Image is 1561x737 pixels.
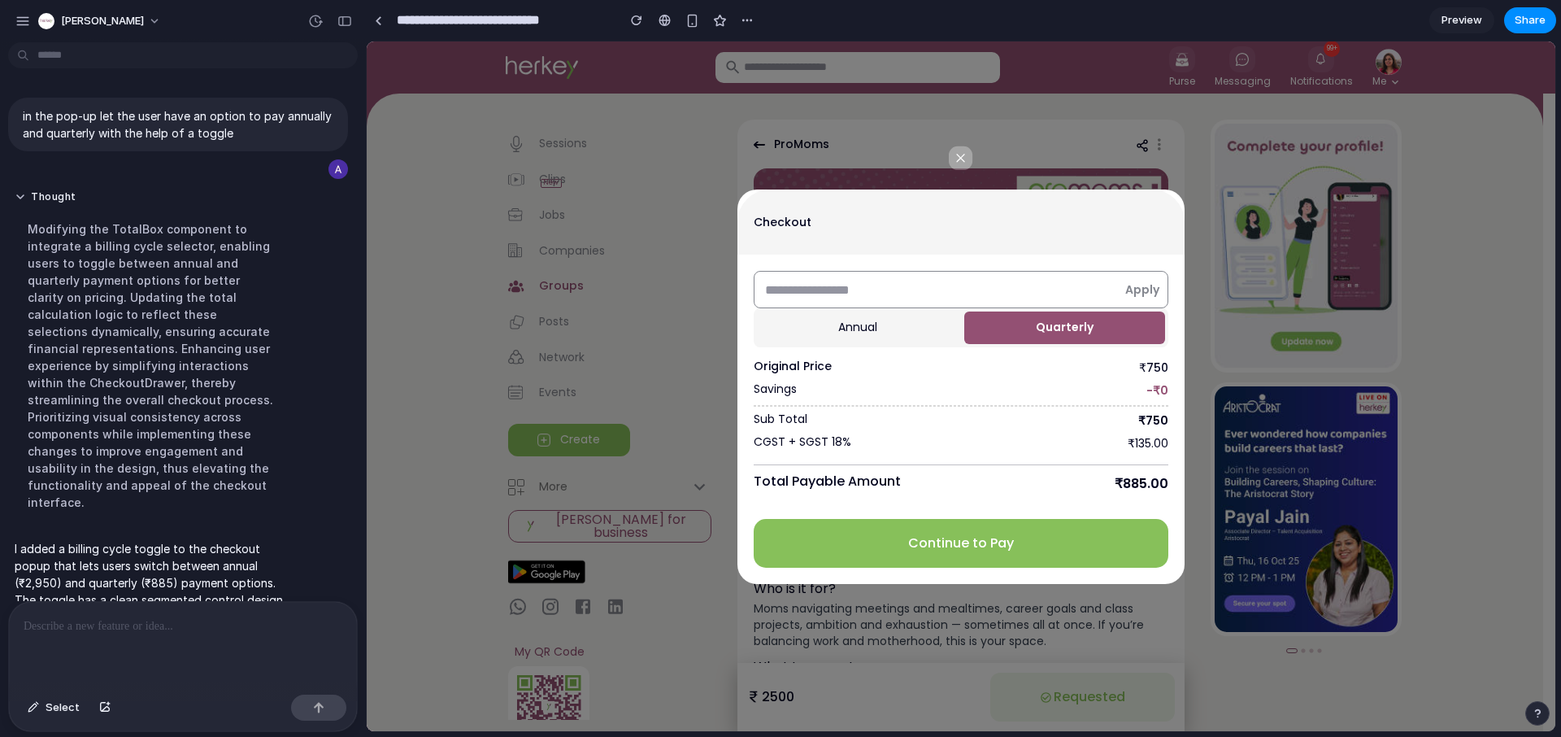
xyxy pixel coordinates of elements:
span: Preview [1441,12,1482,28]
p: ₹750 [772,319,802,335]
p: in the pop-up let the user have an option to pay annually and quarterly with the help of a toggle [23,107,333,142]
p: ₹750 [772,372,802,388]
span: Select [46,700,80,716]
div: Modifying the TotalBox component to integrate a billing cycle selector, enabling users to toggle ... [15,211,286,521]
a: Preview [1429,7,1494,33]
button: Share [1504,7,1556,33]
button: Select [20,695,88,721]
button: Quarterly [598,270,798,303]
p: CGST + SGST 18% [387,395,485,411]
p: ₹135.00 [761,395,802,411]
p: Savings [387,342,430,358]
p: ₹885.00 [748,434,802,451]
h6: Checkout [387,175,445,186]
p: I added a billing cycle toggle to the checkout popup that lets users switch between annual (₹2,95... [15,540,286,660]
span: [PERSON_NAME] [61,13,144,29]
p: Total Payable Amount [387,434,534,451]
p: Sub Total [387,372,441,388]
span: Share [1515,12,1546,28]
button: Continue to Pay [387,478,802,526]
p: -₹0 [780,342,802,358]
p: Original Price [387,319,465,335]
button: Annual [390,270,591,303]
button: [PERSON_NAME] [32,8,169,34]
